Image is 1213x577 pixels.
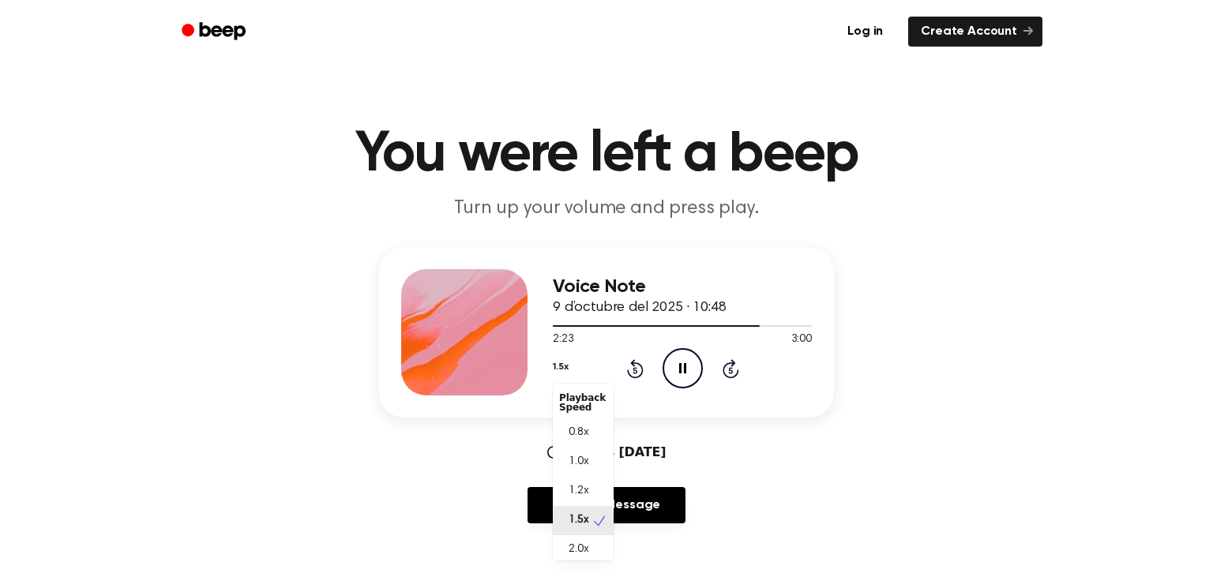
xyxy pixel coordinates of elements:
[553,384,614,560] div: 1.5x
[553,387,614,418] div: Playback Speed
[553,354,568,380] button: 1.5x
[569,541,588,558] span: 2.0x
[569,483,588,500] span: 1.2x
[569,512,588,529] span: 1.5x
[569,425,588,441] span: 0.8x
[569,454,588,470] span: 1.0x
